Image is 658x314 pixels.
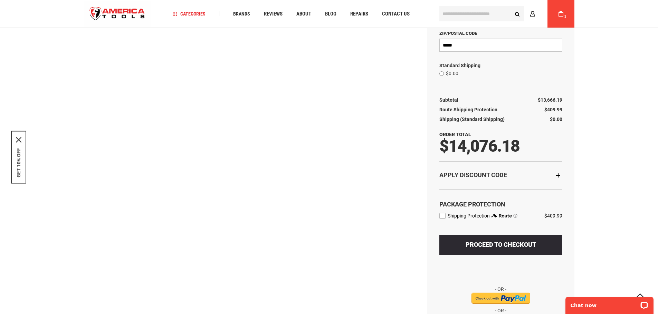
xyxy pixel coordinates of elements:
[439,235,562,255] button: Proceed to Checkout
[550,117,562,122] span: $0.00
[230,9,253,19] a: Brands
[513,214,517,218] span: Learn more
[379,9,413,19] a: Contact Us
[350,11,368,17] span: Repairs
[564,15,566,19] span: 1
[16,137,21,142] button: Close
[466,241,536,248] span: Proceed to Checkout
[169,9,209,19] a: Categories
[293,9,314,19] a: About
[439,262,562,269] iframe: PayPal Message 1
[347,9,371,19] a: Repairs
[382,11,410,17] span: Contact Us
[439,209,562,219] div: route shipping protection selector element
[448,213,490,219] span: Shipping Protection
[511,7,524,20] button: Search
[544,107,562,112] span: $409.99
[261,9,286,19] a: Reviews
[439,95,462,105] th: Subtotal
[439,63,480,68] span: Standard Shipping
[538,97,562,103] span: $13,666.19
[460,117,505,122] span: (Standard Shipping)
[439,31,477,36] span: Zip/Postal Code
[84,1,151,27] img: America Tools
[233,11,250,16] span: Brands
[439,132,471,137] strong: Order Total
[264,11,283,17] span: Reviews
[439,117,459,122] span: Shipping
[439,105,501,114] th: Route Shipping Protection
[16,137,21,142] svg: close icon
[322,9,340,19] a: Blog
[84,1,151,27] a: store logo
[296,11,311,17] span: About
[446,71,458,76] span: $0.00
[439,200,562,209] div: Package Protection
[439,171,507,179] strong: Apply Discount Code
[544,212,562,219] div: $409.99
[16,148,21,177] button: GET 10% OFF
[561,292,658,314] iframe: LiveChat chat widget
[325,11,336,17] span: Blog
[439,136,519,156] span: $14,076.18
[172,11,206,16] span: Categories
